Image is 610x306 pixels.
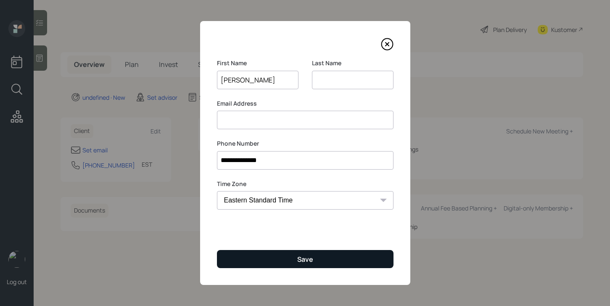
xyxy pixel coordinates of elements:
label: Last Name [312,59,393,67]
button: Save [217,250,393,268]
div: Save [297,255,313,264]
label: First Name [217,59,298,67]
label: Email Address [217,99,393,108]
label: Phone Number [217,139,393,148]
label: Time Zone [217,180,393,188]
